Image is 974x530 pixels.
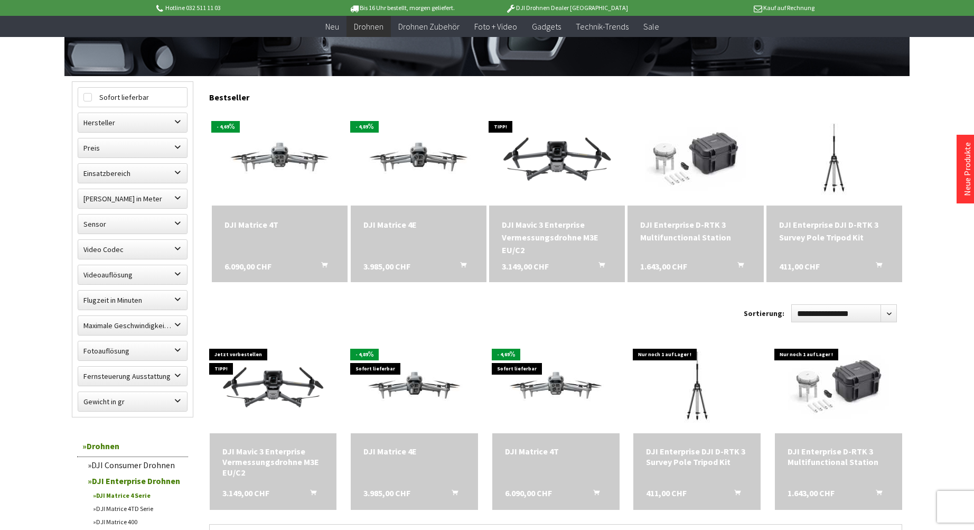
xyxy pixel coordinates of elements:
img: DJI Enterprise D-RTK 3 Multifunctional Station [775,338,902,433]
a: DJI Matrice 4E 3.985,00 CHF In den Warenkorb [363,446,465,457]
a: Sale [636,16,667,38]
label: Hersteller [78,113,187,132]
div: DJI Enterprise D-RTK 3 Multifunctional Station [788,446,889,467]
label: Video Codec [78,240,187,259]
span: Neu [325,21,339,32]
div: DJI Enterprise D-RTK 3 Multifunctional Station [640,218,751,244]
label: Preis [78,138,187,157]
label: Sofort lieferbar [78,88,187,107]
a: Drohnen [77,435,188,457]
a: DJI Matrice 4E 3.985,00 CHF In den Warenkorb [363,218,474,231]
img: DJI Mavic 3E [210,350,337,422]
a: DJI Enterprise Drohnen [82,473,188,489]
span: 1.643,00 CHF [788,488,835,498]
a: Drohnen Zubehör [391,16,467,38]
a: DJI Matrice 4T 6.090,00 CHF In den Warenkorb [224,218,335,231]
img: DJI Matrice 4E [351,119,486,196]
a: Gadgets [525,16,568,38]
button: In den Warenkorb [447,260,473,274]
div: DJI Matrice 4E [363,446,465,457]
a: DJI Mavic 3 Enterprise Vermessungsdrohne M3E EU/C2 3.149,00 CHF In den Warenkorb [502,218,612,256]
a: DJI Matrice 4T 6.090,00 CHF In den Warenkorb [505,446,607,457]
img: DJI Enterprise DJI D-RTK 3 Survey Pole Tripod Kit [634,338,761,433]
label: Fernsteuerung Ausstattung [78,367,187,386]
label: Maximale Geschwindigkeit in km/h [78,316,187,335]
a: Neue Produkte [962,142,972,196]
div: DJI Enterprise DJI D-RTK 3 Survey Pole Tripod Kit [779,218,889,244]
img: DJI Enterprise D-RTK 3 Multifunctional Station [632,110,759,206]
a: DJI Enterprise D-RTK 3 Multifunctional Station 1.643,00 CHF In den Warenkorb [640,218,751,244]
div: DJI Enterprise DJI D-RTK 3 Survey Pole Tripod Kit [646,446,748,467]
label: Sortierung: [744,305,784,322]
span: Drohnen Zubehör [398,21,460,32]
div: DJI Matrice 4T [224,218,335,231]
button: In den Warenkorb [725,260,750,274]
img: DJI Matrice 4E [351,350,478,422]
p: Kauf auf Rechnung [649,2,814,14]
label: Fotoauflösung [78,341,187,360]
a: DJI Matrice 400 [88,515,188,528]
div: DJI Mavic 3 Enterprise Vermessungsdrohne M3E EU/C2 [222,446,324,478]
span: 6.090,00 CHF [505,488,552,498]
span: 3.149,00 CHF [502,260,549,273]
img: DJI Matrice 4T [492,350,620,422]
a: DJI Matrice 4TD Serie [88,502,188,515]
a: DJI Consumer Drohnen [82,457,188,473]
a: DJI Enterprise DJI D-RTK 3 Survey Pole Tripod Kit 411,00 CHF In den Warenkorb [779,218,889,244]
span: 3.149,00 CHF [222,488,269,498]
button: In den Warenkorb [297,488,323,501]
img: DJI Matrice 4T [212,119,348,196]
span: 3.985,00 CHF [363,260,410,273]
a: DJI Enterprise D-RTK 3 Multifunctional Station 1.643,00 CHF In den Warenkorb [788,446,889,467]
p: DJI Drohnen Dealer [GEOGRAPHIC_DATA] [484,2,649,14]
a: Neu [318,16,346,38]
label: Einsatzbereich [78,164,187,183]
a: Foto + Video [467,16,525,38]
p: Hotline 032 511 11 03 [154,2,319,14]
div: DJI Matrice 4T [505,446,607,457]
p: Bis 16 Uhr bestellt, morgen geliefert. [319,2,484,14]
div: DJI Matrice 4E [363,218,474,231]
span: 411,00 CHF [646,488,687,498]
span: Sale [643,21,659,32]
button: In den Warenkorb [439,488,464,501]
a: DJI Mavic 3 Enterprise Vermessungsdrohne M3E EU/C2 3.149,00 CHF In den Warenkorb [222,446,324,478]
span: Technik-Trends [576,21,629,32]
span: 3.985,00 CHF [363,488,410,498]
a: DJI Enterprise DJI D-RTK 3 Survey Pole Tripod Kit 411,00 CHF In den Warenkorb [646,446,748,467]
button: In den Warenkorb [722,488,747,501]
div: Bestseller [209,81,902,108]
span: 1.643,00 CHF [640,260,687,273]
span: Gadgets [532,21,561,32]
a: Technik-Trends [568,16,636,38]
label: Gewicht in gr [78,392,187,411]
label: Maximale Flughöhe in Meter [78,189,187,208]
button: In den Warenkorb [308,260,334,274]
div: DJI Mavic 3 Enterprise Vermessungsdrohne M3E EU/C2 [502,218,612,256]
button: In den Warenkorb [586,260,611,274]
label: Videoauflösung [78,265,187,284]
span: Drohnen [354,21,383,32]
a: Drohnen [346,16,391,38]
button: In den Warenkorb [580,488,606,501]
img: DJI Mavic 3E [489,119,625,196]
a: DJI Matrice 4 Serie [88,489,188,502]
span: Foto + Video [474,21,517,32]
label: Flugzeit in Minuten [78,291,187,310]
button: In den Warenkorb [863,488,888,501]
button: In den Warenkorb [863,260,888,274]
span: 6.090,00 CHF [224,260,271,273]
span: 411,00 CHF [779,260,820,273]
img: DJI Enterprise DJI D-RTK 3 Survey Pole Tripod Kit [771,110,897,206]
label: Sensor [78,215,187,234]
